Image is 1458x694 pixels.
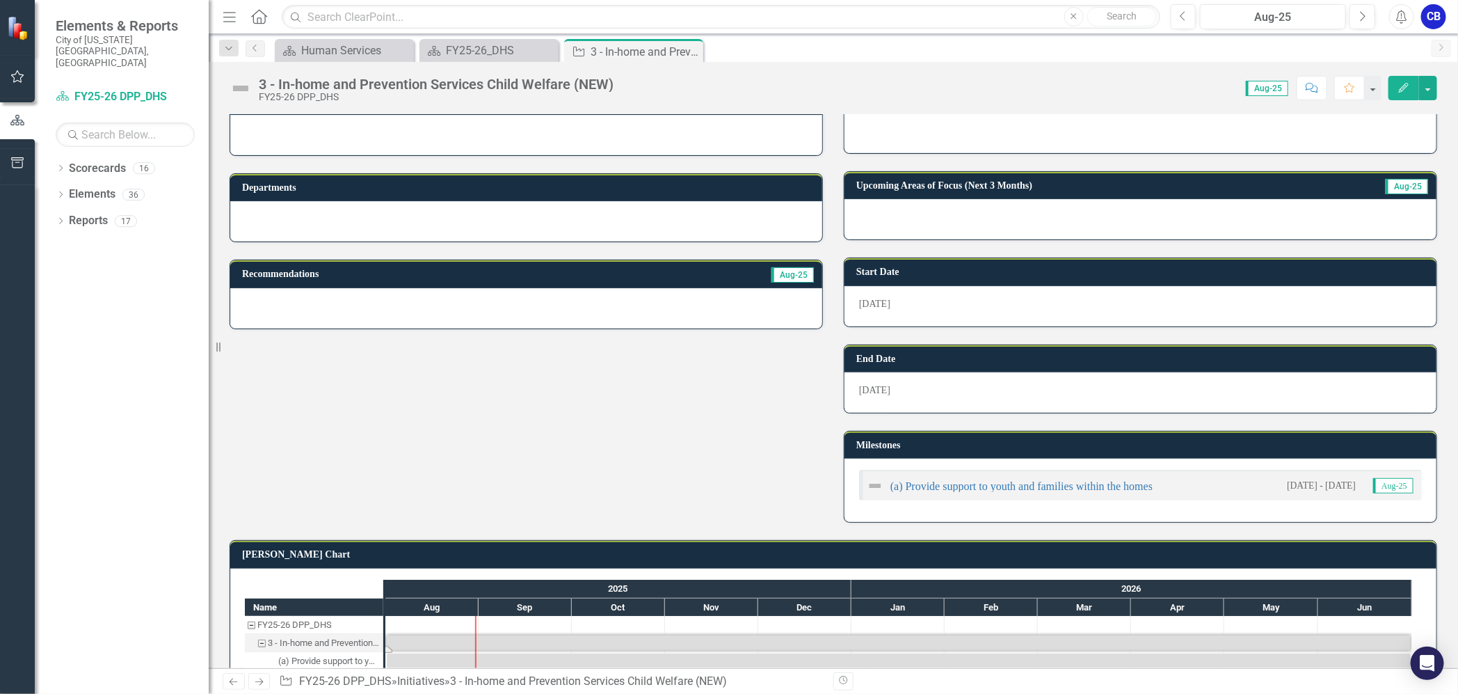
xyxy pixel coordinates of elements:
img: ClearPoint Strategy [7,16,31,40]
div: 3 - In-home and Prevention Services Child Welfare (NEW) [259,77,614,92]
img: Not Defined [230,77,252,100]
div: Jan [851,599,945,617]
input: Search Below... [56,123,195,147]
div: May [1224,599,1318,617]
h3: Milestones [856,440,1429,450]
div: Dec [758,599,851,617]
a: Human Services [278,42,410,59]
div: Sep [479,599,572,617]
a: (a) Provide support to youth and families within the homes [890,480,1153,492]
div: FY25-26 DPP_DHS [259,92,614,102]
div: Jun [1318,599,1412,617]
div: (a) Provide support to youth and families within the homes [278,652,379,670]
span: [DATE] [859,385,890,395]
div: Open Intercom Messenger [1411,647,1444,680]
div: FY25-26 DPP_DHS [257,616,332,634]
a: Elements [69,187,115,203]
h3: [PERSON_NAME] Chart [242,549,1429,560]
div: FY25-26 DPP_DHS [245,616,383,634]
a: Reports [69,213,108,229]
span: Search [1107,10,1137,22]
img: Not Defined [867,478,883,494]
div: 17 [115,215,137,227]
div: 36 [122,189,145,200]
div: Task: Start date: 2025-08-01 End date: 2026-06-30 [245,634,383,652]
div: 3 - In-home and Prevention Services Child Welfare (NEW) [591,43,700,61]
div: » » [279,674,823,690]
div: 3 - In-home and Prevention Services Child Welfare (NEW) [450,675,727,688]
span: Aug-25 [1373,478,1413,494]
div: 3 - In-home and Prevention Services Child Welfare (NEW) [245,634,383,652]
h3: End Date [856,354,1429,364]
span: Aug-25 [1386,179,1428,194]
span: Elements & Reports [56,17,195,34]
div: Nov [665,599,758,617]
h3: Start Date [856,267,1429,277]
div: Name [245,599,383,616]
div: Task: FY25-26 DPP_DHS Start date: 2025-08-01 End date: 2025-08-02 [245,616,383,634]
a: Initiatives [397,675,444,688]
div: Task: Start date: 2025-08-01 End date: 2026-06-30 [387,636,1411,650]
div: 3 - In-home and Prevention Services Child Welfare (NEW) [268,634,379,652]
div: FY25-26_DHS [446,42,555,59]
div: Mar [1038,599,1131,617]
h3: Departments [242,182,815,193]
span: Aug-25 [771,267,814,283]
div: Task: Start date: 2025-08-01 End date: 2026-06-30 [245,652,383,670]
div: Task: Start date: 2025-08-01 End date: 2026-06-30 [387,654,1411,668]
button: Aug-25 [1200,4,1346,29]
div: Oct [572,599,665,617]
div: Apr [1131,599,1224,617]
input: Search ClearPoint... [282,5,1160,29]
div: Aug [385,599,479,617]
button: CB [1421,4,1446,29]
div: Aug-25 [1205,9,1341,26]
a: Scorecards [69,161,126,177]
div: 16 [133,162,155,174]
div: Human Services [301,42,410,59]
small: City of [US_STATE][GEOGRAPHIC_DATA], [GEOGRAPHIC_DATA] [56,34,195,68]
a: FY25-26_DHS [423,42,555,59]
div: Feb [945,599,1038,617]
span: Aug-25 [1246,81,1288,96]
small: [DATE] - [DATE] [1287,479,1356,492]
a: FY25-26 DPP_DHS [56,89,195,105]
a: FY25-26 DPP_DHS [299,675,392,688]
button: Search [1087,7,1157,26]
span: [DATE] [859,299,890,309]
div: 2025 [385,580,851,598]
h3: Upcoming Areas of Focus (Next 3 Months) [856,180,1315,191]
div: 2026 [851,580,1412,598]
h3: Recommendations [242,269,607,279]
div: (a) Provide support to youth and families within the homes [245,652,383,670]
